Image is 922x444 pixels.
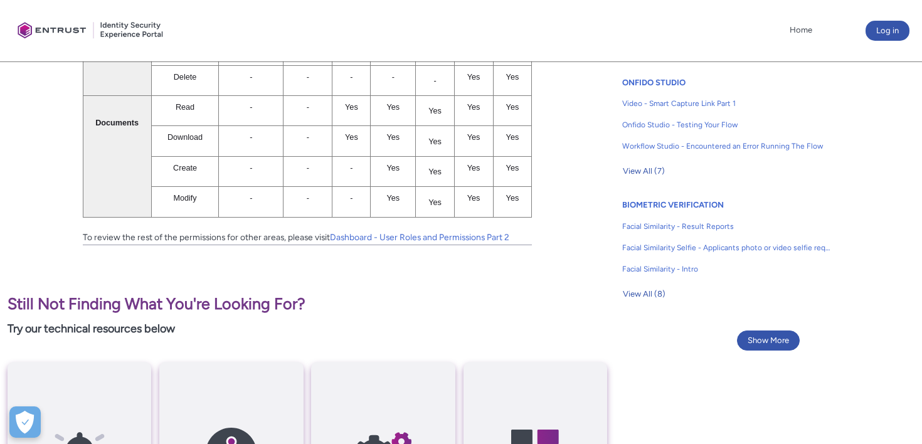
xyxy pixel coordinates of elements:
[307,73,309,82] span: -
[250,73,252,82] span: -
[506,194,519,203] span: Yes
[622,140,830,152] span: Workflow Studio - Encountered an Error Running The Flow
[506,73,519,82] span: Yes
[8,292,607,316] p: Still Not Finding What You're Looking For?
[622,221,830,232] span: Facial Similarity - Result Reports
[387,164,400,172] span: Yes
[387,133,400,142] span: Yes
[622,114,830,135] a: Onfido Studio - Testing Your Flow
[467,194,480,203] span: Yes
[173,164,197,172] span: Create
[428,107,442,115] span: Yes
[428,167,442,176] span: Yes
[433,77,436,85] span: -
[350,194,352,203] span: -
[622,284,666,304] button: View All (8)
[95,119,139,127] span: Documents
[622,135,830,157] a: Workflow Studio - Encountered an Error Running The Flow
[307,164,309,172] span: -
[250,164,252,172] span: -
[174,73,197,82] span: Delete
[623,162,665,181] span: View All (7)
[866,21,909,41] button: Log in
[167,133,203,142] span: Download
[350,164,352,172] span: -
[467,164,480,172] span: Yes
[622,237,830,258] a: Facial Similarity Selfie - Applicants photo or video selfie requirements
[307,133,309,142] span: -
[250,194,252,203] span: -
[622,119,830,130] span: Onfido Studio - Testing Your Flow
[622,200,724,209] a: BIOMETRIC VERIFICATION
[387,103,400,112] span: Yes
[622,78,686,87] a: ONFIDO STUDIO
[176,103,194,112] span: Read
[173,194,196,203] span: Modify
[622,216,830,237] a: Facial Similarity - Result Reports
[467,133,480,142] span: Yes
[307,103,309,112] span: -
[622,161,665,181] button: View All (7)
[345,133,358,142] span: Yes
[345,103,358,112] span: Yes
[467,103,480,112] span: Yes
[622,93,830,114] a: Video - Smart Capture Link Part 1
[9,406,41,438] button: Open Preferences
[350,73,352,82] span: -
[623,285,665,304] span: View All (8)
[428,137,442,146] span: Yes
[622,98,830,109] span: Video - Smart Capture Link Part 1
[330,232,509,242] a: Dashboard - User Roles and Permissions Part 2
[787,21,815,40] a: Home
[506,103,519,112] span: Yes
[737,330,800,351] button: Show More
[622,242,830,253] span: Facial Similarity Selfie - Applicants photo or video selfie requirements
[387,194,400,203] span: Yes
[8,320,607,337] p: Try our technical resources below
[392,73,395,82] span: -
[506,133,519,142] span: Yes
[250,103,252,112] span: -
[428,198,442,207] span: Yes
[622,263,830,275] span: Facial Similarity - Intro
[9,406,41,438] div: Cookie Preferences
[307,194,309,203] span: -
[467,73,480,82] span: Yes
[622,258,830,280] a: Facial Similarity - Intro
[250,133,252,142] span: -
[506,164,519,172] span: Yes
